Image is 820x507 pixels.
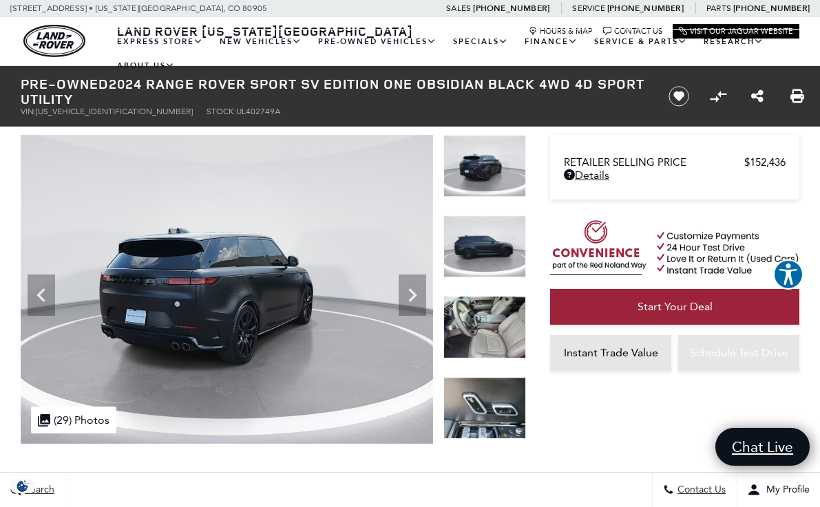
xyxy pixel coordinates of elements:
[443,215,526,277] img: Used 2024 Obsidian Black SV Bespoke Ultra Metallic Gloss Land Rover SV Edition One Obsidian Black...
[28,274,55,316] div: Previous
[706,3,731,13] span: Parts
[733,3,810,14] a: [PHONE_NUMBER]
[695,30,772,54] a: Research
[679,27,793,36] a: Visit Our Jaguar Website
[310,30,445,54] a: Pre-Owned Vehicles
[715,428,810,466] a: Chat Live
[445,30,516,54] a: Specials
[790,88,804,105] a: Print this Pre-Owned 2024 Range Rover Sport SV Edition One Obsidian Black 4WD 4D Sport Utility
[664,85,694,107] button: Save vehicle
[10,3,267,13] a: [STREET_ADDRESS] • [US_STATE][GEOGRAPHIC_DATA], CO 80905
[109,23,421,39] a: Land Rover [US_STATE][GEOGRAPHIC_DATA]
[21,135,433,444] img: Used 2024 Obsidian Black SV Bespoke Ultra Metallic Gloss Land Rover SV Edition One Obsidian Black...
[21,107,36,116] span: VIN:
[109,30,799,78] nav: Main Navigation
[737,473,820,507] button: Open user profile menu
[236,107,280,116] span: UL402749A
[638,300,713,313] span: Start Your Deal
[550,335,671,371] a: Instant Trade Value
[473,3,549,14] a: [PHONE_NUMBER]
[572,3,605,13] span: Service
[446,3,471,13] span: Sales
[564,346,658,359] span: Instant Trade Value
[751,88,764,105] a: Share this Pre-Owned 2024 Range Rover Sport SV Edition One Obsidian Black 4WD 4D Sport Utility
[7,479,39,493] section: Click to Open Cookie Consent Modal
[399,274,426,316] div: Next
[674,484,726,496] span: Contact Us
[690,346,788,359] span: Schedule Test Drive
[744,156,786,169] span: $152,436
[773,259,803,290] button: Explore your accessibility options
[603,27,662,36] a: Contact Us
[773,259,803,292] aside: Accessibility Help Desk
[117,23,413,39] span: Land Rover [US_STATE][GEOGRAPHIC_DATA]
[550,289,799,325] a: Start Your Deal
[21,74,109,93] strong: Pre-Owned
[708,86,728,107] button: Compare Vehicle
[564,169,786,182] a: Details
[443,377,526,439] img: Used 2024 Obsidian Black SV Bespoke Ultra Metallic Gloss Land Rover SV Edition One Obsidian Black...
[7,479,39,493] img: Opt-Out Icon
[516,30,586,54] a: Finance
[607,3,684,14] a: [PHONE_NUMBER]
[586,30,695,54] a: Service & Parts
[761,484,810,496] span: My Profile
[211,30,310,54] a: New Vehicles
[529,27,593,36] a: Hours & Map
[31,407,116,433] div: (29) Photos
[109,54,183,78] a: About Us
[23,25,85,57] img: Land Rover
[109,30,211,54] a: EXPRESS STORE
[207,107,236,116] span: Stock:
[443,135,526,197] img: Used 2024 Obsidian Black SV Bespoke Ultra Metallic Gloss Land Rover SV Edition One Obsidian Black...
[21,76,646,107] h1: 2024 Range Rover Sport SV Edition One Obsidian Black 4WD 4D Sport Utility
[564,156,786,169] a: Retailer Selling Price $152,436
[678,335,799,371] a: Schedule Test Drive
[725,438,800,456] span: Chat Live
[36,107,193,116] span: [US_VEHICLE_IDENTIFICATION_NUMBER]
[23,25,85,57] a: land-rover
[443,296,526,358] img: Used 2024 Obsidian Black SV Bespoke Ultra Metallic Gloss Land Rover SV Edition One Obsidian Black...
[564,156,744,169] span: Retailer Selling Price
